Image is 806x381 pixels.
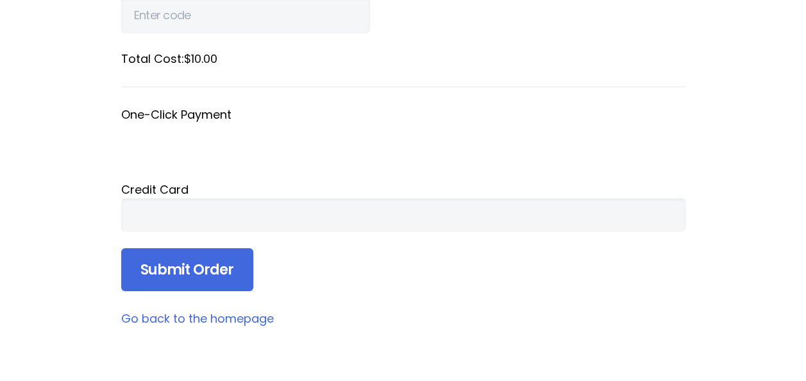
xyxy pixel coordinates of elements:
div: Credit Card [121,181,685,198]
iframe: Secure card payment input frame [134,208,673,222]
label: Total Cost: $10.00 [121,50,685,67]
fieldset: One-Click Payment [121,106,685,164]
iframe: Secure payment button frame [121,123,685,164]
input: Submit Order [121,248,253,292]
a: Go back to the homepage [121,310,274,326]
